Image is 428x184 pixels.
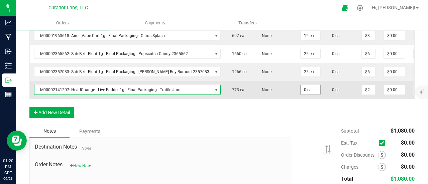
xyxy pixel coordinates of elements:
[301,85,320,95] input: 0
[229,33,244,38] span: 697 ea
[5,19,12,26] inline-svg: Analytics
[3,158,13,176] p: 01:20 PM CDT
[401,164,415,170] span: $0.00
[401,140,415,146] span: $0.00
[414,67,427,76] input: 0
[401,152,415,158] span: $0.00
[34,85,212,95] span: M00002141207: HeadChange - Live Badder 1g - Final Packaging - Traffic Jam
[34,49,221,59] span: NO DATA FOUND
[35,161,91,169] span: Order Notes
[35,143,91,151] span: Destination Notes
[7,131,27,151] iframe: Resource center
[329,51,340,56] span: 0 ea
[229,51,247,56] span: 1660 ea
[362,49,375,58] input: 0
[341,152,378,158] span: Order Discounts
[70,125,110,137] div: Payments
[258,87,272,92] span: None
[5,48,12,55] inline-svg: Inbound
[329,69,340,74] span: 0 ea
[229,69,247,74] span: 1266 ea
[201,16,294,30] a: Transfers
[384,49,405,58] input: 0
[362,85,375,95] input: 0
[5,77,12,83] inline-svg: Outbound
[29,125,70,138] div: Notes
[362,31,375,40] input: 0
[229,20,266,26] span: Transfers
[384,31,405,40] input: 0
[258,51,272,56] span: None
[109,16,201,30] a: Shipments
[414,85,427,95] input: 0
[48,5,88,11] span: Curador Labs, LLC
[81,146,91,151] span: None
[384,85,405,95] input: 0
[3,176,13,181] p: 09/23
[5,91,12,98] inline-svg: Reports
[34,49,212,58] span: M00002365562: SafeBet - Blunt 1g - Final Packaging - Popscotch Candy-2365562
[337,1,352,14] span: Open Ecommerce Menu
[379,139,388,148] span: Calculate excise tax
[391,128,415,134] span: $1,080.00
[362,67,375,76] input: 0
[70,163,91,169] button: New Note
[29,107,74,118] button: Add New Detail
[258,33,272,38] span: None
[341,128,359,134] span: Subtotal
[34,67,212,76] span: M00002357083: SafeBet - Blunt 1g - Final Packaging - [PERSON_NAME] Boy Burnout-2357083
[414,49,427,58] input: 0
[384,67,405,76] input: 0
[16,16,109,30] a: Orders
[34,67,221,77] span: NO DATA FOUND
[356,5,364,11] div: Manage settings
[301,67,320,76] input: 0
[34,31,212,40] span: M00001963618: Airo - Vape Cart 1g - Final Packaging - Citrus Splash
[329,87,340,92] span: 0 ea
[301,49,320,58] input: 0
[47,20,78,26] span: Orders
[34,31,221,41] span: NO DATA FOUND
[136,20,174,26] span: Shipments
[5,62,12,69] inline-svg: Inventory
[372,5,415,10] span: Hi, [PERSON_NAME]!
[341,164,378,170] span: Charges
[329,33,340,38] span: 0 ea
[5,34,12,40] inline-svg: Manufacturing
[341,140,376,146] span: Est. Tax
[391,176,415,182] span: $1,080.00
[258,69,272,74] span: None
[341,176,353,182] span: Total
[229,87,244,92] span: 773 ea
[414,31,427,40] input: 0
[301,31,320,40] input: 0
